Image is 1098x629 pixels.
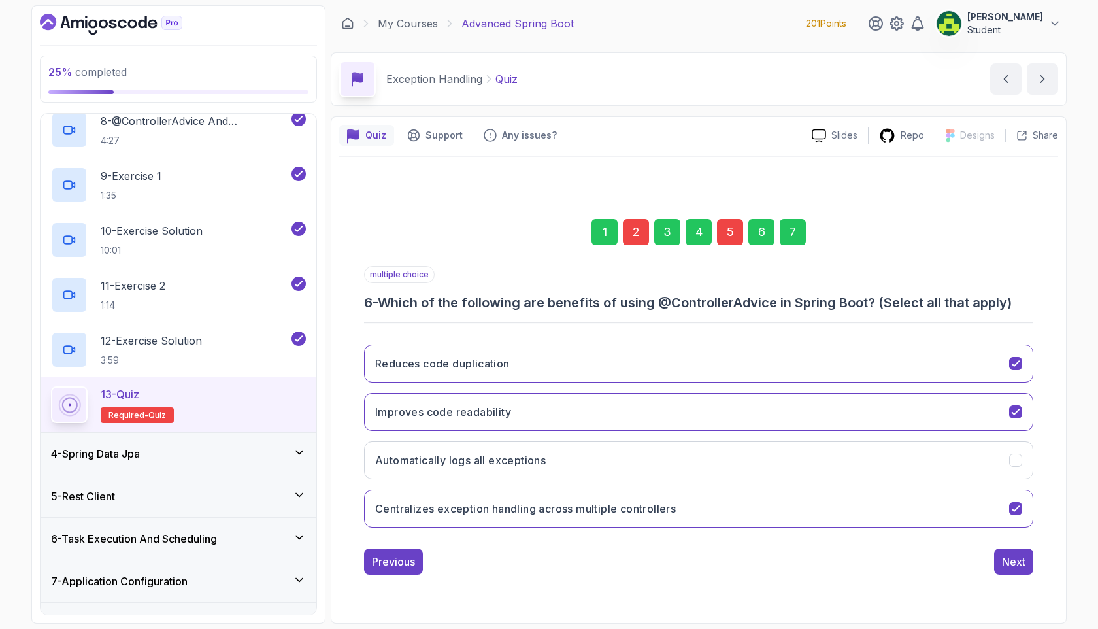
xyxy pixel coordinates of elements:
[101,113,289,129] p: 8 - @ControllerAdvice And @ExceptionHandler
[51,531,217,547] h3: 6 - Task Execution And Scheduling
[748,219,774,245] div: 6
[960,129,995,142] p: Designs
[364,294,1033,312] h3: 6 - Which of the following are benefits of using @ControllerAdvice in Spring Boot? (Select all th...
[41,433,316,475] button: 4-Spring Data Jpa
[364,490,1033,528] button: Centralizes exception handling across multiple controllers
[375,404,511,420] h3: Improves code readability
[48,65,127,78] span: completed
[364,266,435,283] p: multiple choice
[780,219,806,245] div: 7
[1005,129,1058,142] button: Share
[41,560,316,602] button: 7-Application Configuration
[51,222,306,258] button: 10-Exercise Solution10:01
[654,219,680,245] div: 3
[51,488,115,504] h3: 5 - Rest Client
[51,573,188,589] h3: 7 - Application Configuration
[101,189,161,202] p: 1:35
[51,277,306,313] button: 11-Exercise 21:14
[40,14,212,35] a: Dashboard
[869,127,935,144] a: Repo
[686,219,712,245] div: 4
[101,244,203,257] p: 10:01
[51,386,306,423] button: 13-QuizRequired-quiz
[339,125,394,146] button: quiz button
[806,17,846,30] p: 201 Points
[425,129,463,142] p: Support
[831,129,857,142] p: Slides
[108,410,148,420] span: Required-
[399,125,471,146] button: Support button
[1027,63,1058,95] button: next content
[375,356,510,371] h3: Reduces code duplication
[801,129,868,143] a: Slides
[476,125,565,146] button: Feedback button
[386,71,482,87] p: Exception Handling
[937,11,961,36] img: user profile image
[1033,129,1058,142] p: Share
[936,10,1061,37] button: user profile image[PERSON_NAME]Student
[1002,554,1025,569] div: Next
[495,71,518,87] p: Quiz
[502,129,557,142] p: Any issues?
[375,452,546,468] h3: Automatically logs all exceptions
[967,10,1043,24] p: [PERSON_NAME]
[364,549,423,575] button: Previous
[378,16,438,31] a: My Courses
[101,386,139,402] p: 13 - Quiz
[41,518,316,560] button: 6-Task Execution And Scheduling
[148,410,166,420] span: quiz
[623,219,649,245] div: 2
[994,549,1033,575] button: Next
[101,354,202,367] p: 3:59
[101,333,202,348] p: 12 - Exercise Solution
[51,331,306,368] button: 12-Exercise Solution3:59
[341,17,354,30] a: Dashboard
[990,63,1022,95] button: previous content
[901,129,924,142] p: Repo
[364,393,1033,431] button: Improves code readability
[51,112,306,148] button: 8-@ControllerAdvice And @ExceptionHandler4:27
[101,278,165,294] p: 11 - Exercise 2
[51,446,140,462] h3: 4 - Spring Data Jpa
[461,16,574,31] p: Advanced Spring Boot
[101,299,165,312] p: 1:14
[101,168,161,184] p: 9 - Exercise 1
[48,65,73,78] span: 25 %
[365,129,386,142] p: Quiz
[51,167,306,203] button: 9-Exercise 11:35
[101,223,203,239] p: 10 - Exercise Solution
[372,554,415,569] div: Previous
[364,345,1033,382] button: Reduces code duplication
[101,134,289,147] p: 4:27
[364,441,1033,479] button: Automatically logs all exceptions
[41,475,316,517] button: 5-Rest Client
[967,24,1043,37] p: Student
[375,501,676,517] h3: Centralizes exception handling across multiple controllers
[717,219,743,245] div: 5
[591,219,618,245] div: 1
